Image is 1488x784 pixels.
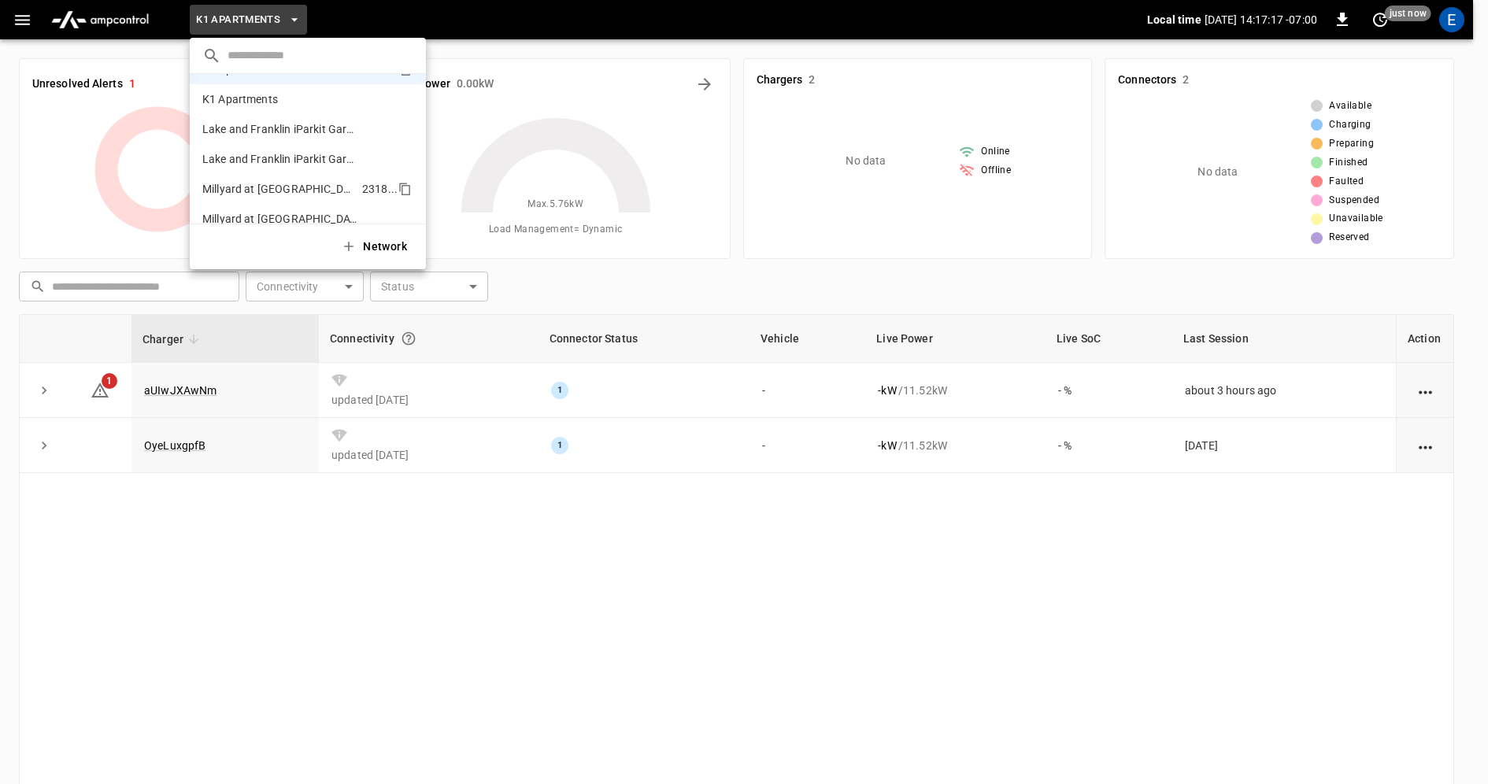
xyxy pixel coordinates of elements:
[202,181,356,197] p: Millyard at [GEOGRAPHIC_DATA]
[397,179,414,198] div: copy
[202,151,356,167] p: Lake and Franklin iParkit Garage - Split 2
[331,231,420,263] button: Network
[202,211,358,227] p: Millyard at [GEOGRAPHIC_DATA]
[202,121,357,137] p: Lake and Franklin iParkit Garage - [GEOGRAPHIC_DATA] 1
[202,91,357,107] p: K1 Apartments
